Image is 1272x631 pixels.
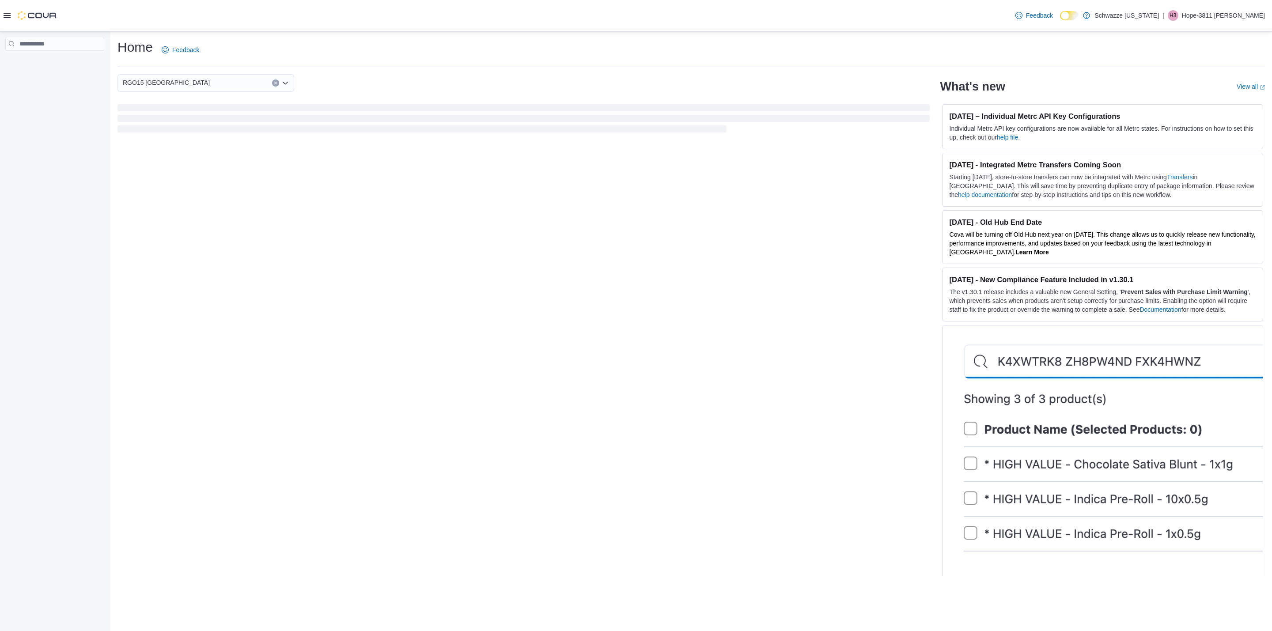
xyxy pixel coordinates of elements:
[1094,10,1159,21] p: Schwazze [US_STATE]
[5,53,104,74] nav: Complex example
[1168,10,1178,21] div: Hope-3811 Vega
[117,38,153,56] h1: Home
[18,11,57,20] img: Cova
[1015,249,1049,256] a: Learn More
[1162,10,1164,21] p: |
[172,45,199,54] span: Feedback
[158,41,203,59] a: Feedback
[117,106,930,134] span: Loading
[950,112,1256,121] h3: [DATE] – Individual Metrc API Key Configurations
[1121,288,1248,295] strong: Prevent Sales with Purchase Limit Warning
[1167,174,1193,181] a: Transfers
[1260,85,1265,90] svg: External link
[950,160,1256,169] h3: [DATE] - Integrated Metrc Transfers Coming Soon
[958,191,1012,198] a: help documentation
[1012,7,1056,24] a: Feedback
[1170,10,1176,21] span: H3
[1139,306,1181,313] a: Documentation
[950,218,1256,227] h3: [DATE] - Old Hub End Date
[1026,11,1053,20] span: Feedback
[950,275,1256,284] h3: [DATE] - New Compliance Feature Included in v1.30.1
[950,124,1256,142] p: Individual Metrc API key configurations are now available for all Metrc states. For instructions ...
[272,79,279,87] button: Clear input
[1237,83,1265,90] a: View allExternal link
[940,79,1005,94] h2: What's new
[1060,11,1079,20] input: Dark Mode
[997,134,1018,141] a: help file
[950,287,1256,314] p: The v1.30.1 release includes a valuable new General Setting, ' ', which prevents sales when produ...
[950,173,1256,199] p: Starting [DATE], store-to-store transfers can now be integrated with Metrc using in [GEOGRAPHIC_D...
[950,231,1256,256] span: Cova will be turning off Old Hub next year on [DATE]. This change allows us to quickly release ne...
[123,77,210,88] span: RGO15 [GEOGRAPHIC_DATA]
[1182,10,1265,21] p: Hope-3811 [PERSON_NAME]
[282,79,289,87] button: Open list of options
